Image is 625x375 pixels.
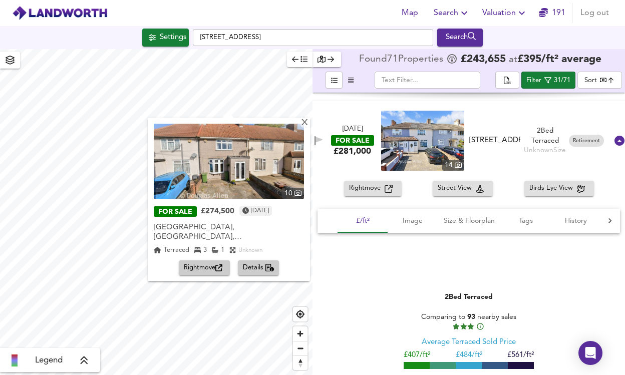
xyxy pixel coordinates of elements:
[507,215,545,227] span: Tags
[293,341,307,355] button: Zoom out
[521,72,575,89] button: Filter31/71
[344,181,402,196] button: Rightmove
[331,135,374,146] div: FOR SALE
[404,312,534,331] div: Comparing to nearby sales
[529,183,577,194] span: Birds-Eye View
[404,351,430,359] span: £407/ft²
[154,124,304,199] a: property thumbnail 10
[349,183,385,194] span: Rightmove
[381,111,464,171] img: property thumbnail
[243,262,274,274] span: Details
[293,355,307,370] button: Reset bearing to north
[375,72,480,89] input: Text Filter...
[478,3,532,23] button: Valuation
[456,351,482,359] span: £ 484/ft²
[154,223,304,242] div: [GEOGRAPHIC_DATA], [GEOGRAPHIC_DATA], [GEOGRAPHIC_DATA]
[282,188,304,199] div: 10
[438,183,476,194] span: Street View
[433,181,493,196] button: Street View
[300,119,309,128] div: X
[430,3,474,23] button: Search
[344,215,382,227] span: £/ft²
[142,29,189,47] div: Click to configure Search Settings
[557,215,595,227] span: History
[524,181,594,196] button: Birds-Eye View
[35,354,63,366] span: Legend
[536,3,568,23] button: 191
[381,111,464,171] a: property thumbnail 14
[461,55,506,65] span: £ 243,655
[495,72,519,89] div: split button
[238,260,279,276] button: Details
[334,146,371,157] div: £281,000
[467,313,475,320] span: 93
[251,206,269,216] time: Wednesday, October 1, 2025 at 2:18:08 PM
[212,245,224,255] div: 1
[194,245,207,255] div: 3
[444,215,495,227] span: Size & Floorplan
[445,292,493,302] div: 2 Bed Terraced
[539,6,565,20] a: 191
[517,54,601,65] span: £ 395 / ft² average
[193,29,433,46] input: Enter a location...
[469,135,520,146] div: [STREET_ADDRESS]
[201,207,234,217] div: £274,500
[184,262,225,274] span: Rightmove
[526,75,541,87] div: Filter
[238,245,262,255] div: Unknown
[293,307,307,321] button: Find my location
[12,6,108,21] img: logo
[440,31,480,44] div: Search
[293,341,307,355] span: Zoom out
[524,126,566,146] div: 2 Bed Terraced
[482,6,528,20] span: Valuation
[584,76,597,85] div: Sort
[437,29,483,47] button: Search
[293,326,307,341] button: Zoom in
[142,29,189,47] button: Settings
[507,351,534,359] span: £561/ft²
[312,101,625,181] div: [DATE]FOR SALE£281,000 property thumbnail 14 [STREET_ADDRESS]2Bed TerracedUnknownSize Retirement
[578,341,602,365] div: Open Intercom Messenger
[398,6,422,20] span: Map
[179,260,234,276] a: Rightmove
[465,135,524,146] div: Hunters Square, Dagenham, Essex, RM10 8AY
[394,3,426,23] button: Map
[434,6,470,20] span: Search
[576,3,613,23] button: Log out
[179,260,230,276] button: Rightmove
[154,245,189,255] div: Terraced
[437,29,483,47] div: Run Your Search
[580,6,609,20] span: Log out
[554,75,570,87] div: 31/71
[442,160,464,171] div: 14
[154,124,304,199] img: property thumbnail
[154,207,197,217] div: FOR SALE
[160,31,186,44] div: Settings
[359,55,446,65] div: Found 71 Propert ies
[394,215,432,227] span: Image
[577,72,622,89] div: Sort
[422,337,516,347] div: Average Terraced Sold Price
[509,55,517,65] span: at
[343,125,363,134] div: [DATE]
[524,146,566,155] div: Unknown Size
[569,137,604,145] span: Retirement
